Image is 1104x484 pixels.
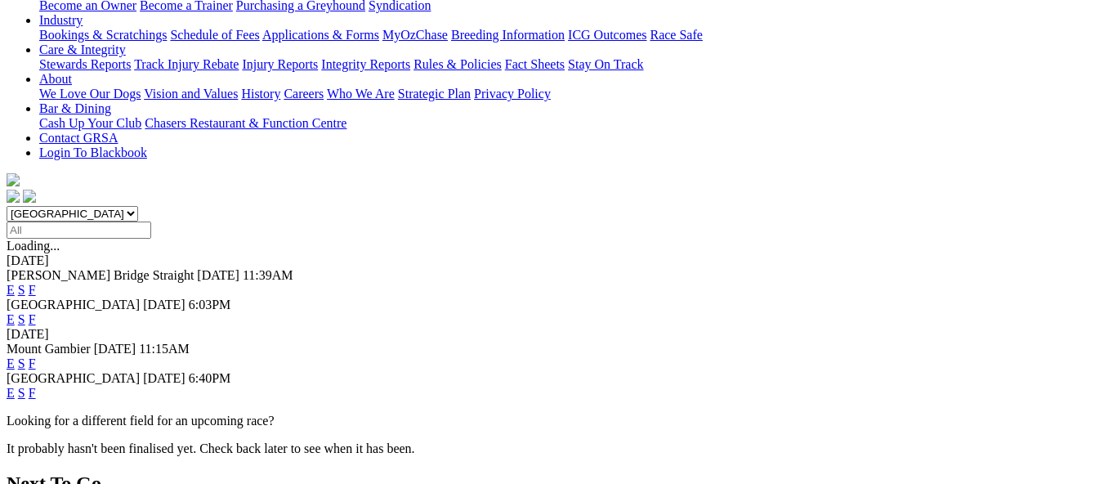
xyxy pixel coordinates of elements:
a: E [7,386,15,400]
a: Login To Blackbook [39,146,147,159]
span: [GEOGRAPHIC_DATA] [7,371,140,385]
a: Careers [284,87,324,101]
a: E [7,283,15,297]
span: 6:40PM [189,371,231,385]
div: Industry [39,28,1097,43]
a: We Love Our Dogs [39,87,141,101]
span: [DATE] [94,342,136,356]
span: [DATE] [143,371,185,385]
a: E [7,312,15,326]
a: Privacy Policy [474,87,551,101]
a: About [39,72,72,86]
a: S [18,386,25,400]
a: Chasers Restaurant & Function Centre [145,116,346,130]
a: Contact GRSA [39,131,118,145]
span: [DATE] [143,298,185,311]
span: 6:03PM [189,298,231,311]
a: History [241,87,280,101]
div: Bar & Dining [39,116,1097,131]
a: Applications & Forms [262,28,379,42]
partial: It probably hasn't been finalised yet. Check back later to see when it has been. [7,441,415,455]
a: S [18,356,25,370]
a: Stay On Track [568,57,643,71]
a: MyOzChase [382,28,448,42]
a: Rules & Policies [413,57,502,71]
a: Race Safe [650,28,702,42]
a: F [29,283,36,297]
a: Breeding Information [451,28,565,42]
div: About [39,87,1097,101]
a: Cash Up Your Club [39,116,141,130]
a: Schedule of Fees [170,28,259,42]
a: Strategic Plan [398,87,471,101]
a: Fact Sheets [505,57,565,71]
a: S [18,312,25,326]
span: [PERSON_NAME] Bridge Straight [7,268,194,282]
a: Who We Are [327,87,395,101]
img: facebook.svg [7,190,20,203]
span: 11:15AM [139,342,190,356]
img: logo-grsa-white.png [7,173,20,186]
a: Industry [39,13,83,27]
img: twitter.svg [23,190,36,203]
span: [DATE] [197,268,239,282]
a: E [7,356,15,370]
a: Bar & Dining [39,101,111,115]
span: Loading... [7,239,60,253]
a: F [29,312,36,326]
a: Integrity Reports [321,57,410,71]
a: F [29,386,36,400]
span: Mount Gambier [7,342,91,356]
a: Track Injury Rebate [134,57,239,71]
span: 11:39AM [243,268,293,282]
a: Vision and Values [144,87,238,101]
div: Care & Integrity [39,57,1097,72]
a: Injury Reports [242,57,318,71]
input: Select date [7,222,151,239]
div: [DATE] [7,253,1097,268]
a: S [18,283,25,297]
p: Looking for a different field for an upcoming race? [7,414,1097,428]
span: [GEOGRAPHIC_DATA] [7,298,140,311]
a: ICG Outcomes [568,28,646,42]
a: Stewards Reports [39,57,131,71]
a: Bookings & Scratchings [39,28,167,42]
div: [DATE] [7,327,1097,342]
a: Care & Integrity [39,43,126,56]
a: F [29,356,36,370]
